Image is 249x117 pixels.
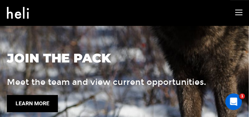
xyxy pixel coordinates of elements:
iframe: Intercom live chat [226,94,242,110]
h1: JOIN THE PACK [7,52,242,65]
a: LEARN MORE [7,35,242,52]
span: 1 [240,94,245,99]
button: LEARN MORE [7,95,58,113]
p: Meet the team and view current opportunities. [7,78,242,87]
